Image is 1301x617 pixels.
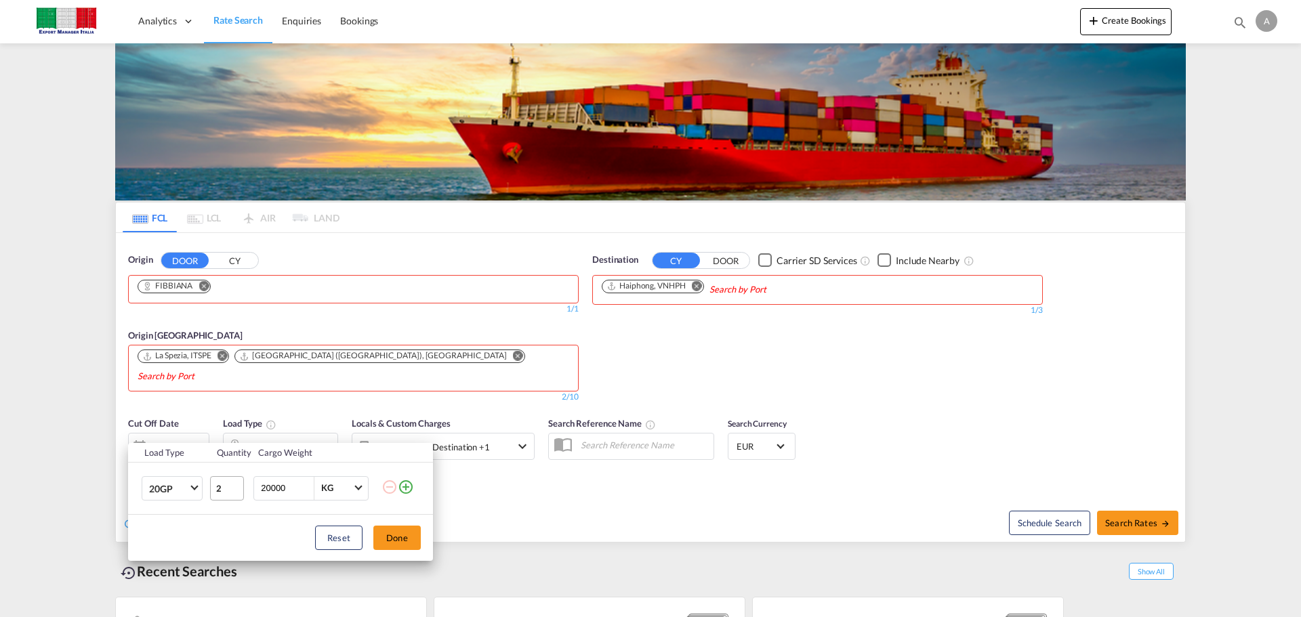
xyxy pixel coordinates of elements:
button: Done [373,526,421,550]
span: 20GP [149,482,188,496]
md-select: Choose: 20GP [142,476,203,501]
button: Reset [315,526,363,550]
input: Qty [210,476,244,501]
md-icon: icon-minus-circle-outline [381,479,398,495]
th: Load Type [128,443,209,463]
input: Enter Weight [260,477,314,500]
div: Cargo Weight [258,446,373,459]
th: Quantity [209,443,251,463]
md-icon: icon-plus-circle-outline [398,479,414,495]
div: KG [321,482,333,493]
